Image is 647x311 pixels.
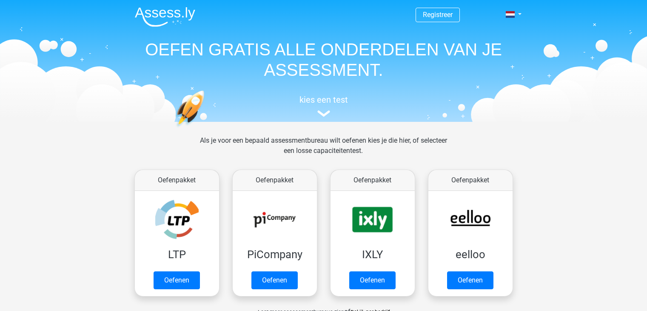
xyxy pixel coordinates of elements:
img: assessment [317,110,330,117]
a: Oefenen [154,271,200,289]
a: Oefenen [447,271,493,289]
img: Assessly [135,7,195,27]
div: Als je voor een bepaald assessmentbureau wilt oefenen kies je die hier, of selecteer een losse ca... [193,135,454,166]
a: Oefenen [251,271,298,289]
a: kies een test [128,95,519,117]
h5: kies een test [128,95,519,105]
img: oefenen [175,90,237,167]
a: Registreer [423,11,453,19]
h1: OEFEN GRATIS ALLE ONDERDELEN VAN JE ASSESSMENT. [128,39,519,80]
a: Oefenen [349,271,396,289]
